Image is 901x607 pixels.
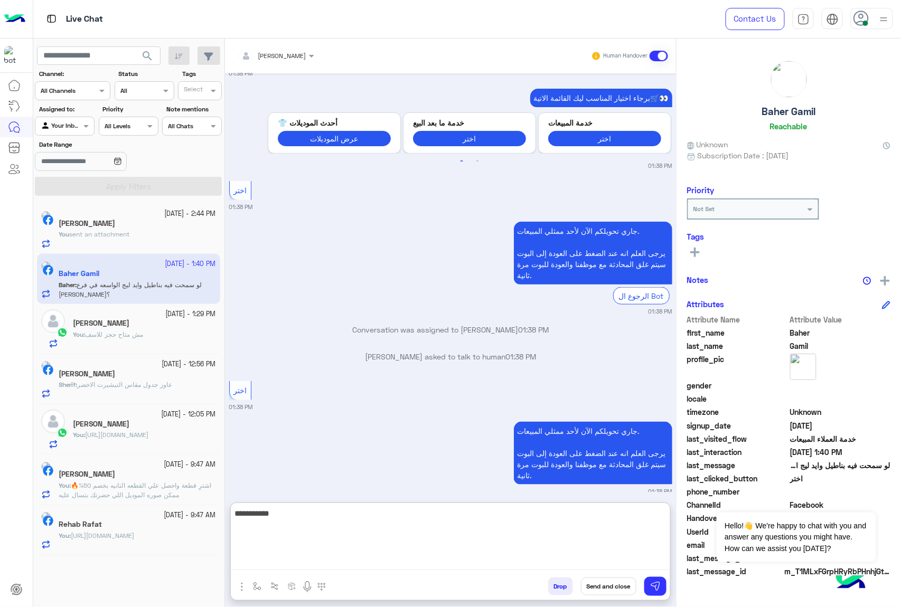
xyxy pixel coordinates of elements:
[229,324,672,335] p: Conversation was assigned to [PERSON_NAME]
[284,577,301,595] button: create order
[770,121,808,131] h6: Reachable
[59,481,211,499] span: اشترِ قطعة واحصل علي القطعه التانيه بخصم 50%🔥 ممكن صوره الموديل اللي حضرتك بتسال عليه
[687,499,788,510] span: ChannelId
[141,50,154,62] span: search
[59,219,115,228] h5: Refat Abdelhakem
[233,186,247,195] span: اختر
[514,422,672,485] p: 21/9/2025, 1:38 PM
[229,203,253,211] small: 01:38 PM
[35,177,222,196] button: Apply Filters
[505,352,536,361] span: 01:38 PM
[73,431,83,439] span: You
[456,156,467,167] button: 1 of 2
[790,340,891,352] span: Gamil
[66,12,103,26] p: Live Chat
[880,276,890,286] img: add
[71,532,134,539] span: https://eagle.com.eg/collections/swim-waer
[59,381,77,388] b: :
[135,46,161,69] button: search
[687,566,783,577] span: last_message_id
[790,380,891,391] span: null
[59,369,115,378] h5: Sherif Hamdy
[650,581,661,592] img: send message
[863,277,871,285] img: notes
[603,52,647,60] small: Human Handover
[687,406,788,418] span: timezone
[270,582,279,591] img: Trigger scenario
[687,232,890,241] h6: Tags
[59,532,69,539] span: You
[162,359,216,369] small: [DATE] - 12:56 PM
[790,473,891,484] span: اختر
[687,275,709,284] h6: Notes
[790,447,891,458] span: 2025-09-21T10:40:25.242Z
[59,381,76,388] span: Sherif
[649,487,672,496] small: 01:38 PM
[472,156,483,167] button: 2 of 2
[73,319,129,328] h5: Mariam Khaled
[877,13,890,26] img: profile
[57,428,68,438] img: WhatsApp
[687,473,788,484] span: last_clicked_button
[73,420,129,429] h5: Mohamed Gamal
[771,61,807,97] img: picture
[182,84,203,97] div: Select
[85,330,143,338] span: مش متاح حجز للاسف
[687,553,788,564] span: last_message_sentiment
[790,486,891,497] span: null
[548,117,661,128] p: خدمة المبيعات
[514,222,672,284] p: 21/9/2025, 1:38 PM
[258,52,306,60] span: [PERSON_NAME]
[165,209,216,219] small: [DATE] - 2:44 PM
[41,361,51,371] img: picture
[59,470,115,479] h5: Zyad Nasr
[687,526,788,537] span: UserId
[249,577,266,595] button: select flow
[85,431,148,439] span: https://eagle.com.eg/products/pants-jogger-cut-saw-jo-931-w25?_pos=1&_psq=jo-931&_ss=e&_v=1.0
[77,381,172,388] span: عاوز جدول مقاس التيشيرت الاخضر
[41,211,51,221] img: picture
[166,105,221,114] label: Note mentions
[687,299,725,309] h6: Attributes
[301,581,314,593] img: send voice note
[793,8,814,30] a: tab
[57,327,68,338] img: WhatsApp
[59,481,71,489] b: :
[118,69,173,79] label: Status
[164,460,216,470] small: [DATE] - 9:47 AM
[43,516,53,526] img: Facebook
[162,410,216,420] small: [DATE] - 12:05 PM
[649,307,672,316] small: 01:38 PM
[518,325,549,334] span: 01:38 PM
[59,481,69,489] span: You
[790,327,891,338] span: Baher
[687,539,788,551] span: email
[687,139,728,150] span: Unknown
[530,89,672,107] p: 21/9/2025, 1:38 PM
[687,327,788,338] span: first_name
[41,512,51,521] img: picture
[266,577,284,595] button: Trigger scenario
[43,365,53,375] img: Facebook
[687,314,788,325] span: Attribute Name
[164,510,216,520] small: [DATE] - 9:47 AM
[762,106,816,118] h5: Baher Gamil
[166,309,216,319] small: [DATE] - 1:29 PM
[253,582,261,591] img: select flow
[548,131,661,146] button: اختر
[797,13,810,25] img: tab
[790,460,891,471] span: لو سمحت فيه بناطيل وايد ليج الواسعه في فرع فيصل؟
[59,230,69,238] span: You
[102,105,157,114] label: Priority
[687,460,788,471] span: last_message
[229,403,253,411] small: 01:38 PM
[832,565,869,602] img: hulul-logo.png
[687,486,788,497] span: phone_number
[687,420,788,431] span: signup_date
[785,566,890,577] span: m_T1MLxFGrpHRyRbPHnhjGtTUMjDbuZQSP9VeftKleYsS7krZbNBLHlG0D2OqNnkuMs8hXQXTRD8oT79fTxlwPaQ
[790,406,891,418] span: Unknown
[687,380,788,391] span: gender
[4,46,23,65] img: 713415422032625
[581,577,636,595] button: Send and close
[687,354,788,378] span: profile_pic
